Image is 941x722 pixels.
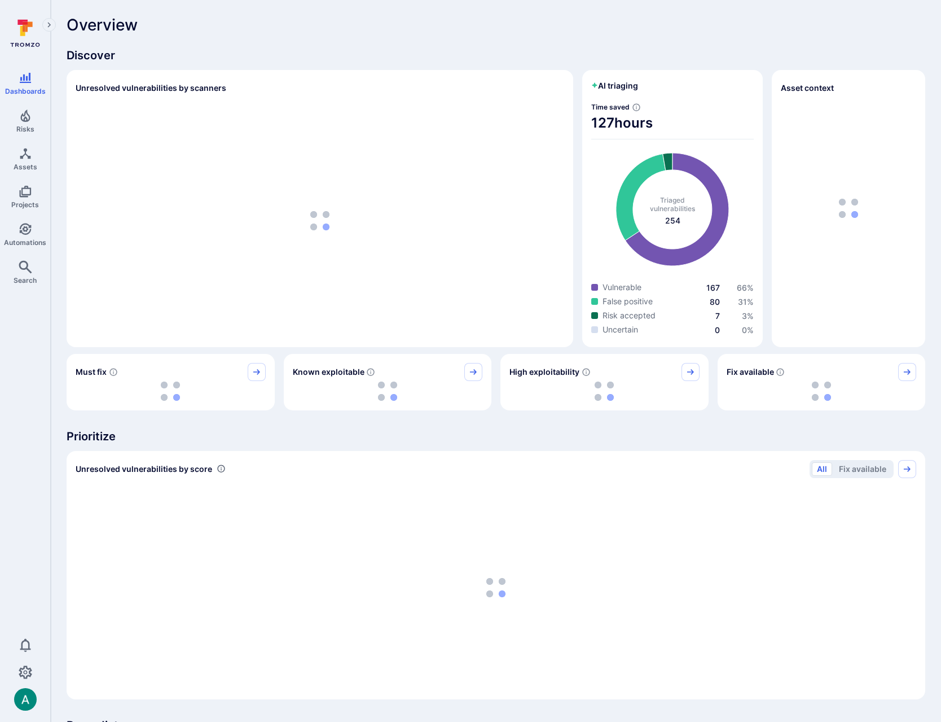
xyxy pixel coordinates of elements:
[603,310,656,321] span: Risk accepted
[603,296,653,307] span: False positive
[710,297,720,307] a: 80
[812,462,832,476] button: All
[665,215,680,226] span: total
[582,367,591,377] svg: EPSS score ≥ 0.7
[812,382,831,401] img: Loading...
[742,311,754,321] a: 3%
[76,366,107,378] span: Must fix
[14,163,37,171] span: Assets
[603,324,638,335] span: Uncertain
[76,381,266,401] div: loading spinner
[293,381,483,401] div: loading spinner
[500,354,709,410] div: High exploitability
[109,367,118,377] svg: Risk score >=40 , missed SLA
[715,325,720,335] a: 0
[16,125,34,133] span: Risks
[834,462,891,476] button: Fix available
[14,688,37,711] div: Arjan Dehar
[67,428,925,444] span: Prioritize
[727,381,917,401] div: loading spinner
[776,367,785,377] svg: Vulnerabilities with fix available
[591,114,754,132] span: 127 hours
[509,381,700,401] div: loading spinner
[718,354,926,410] div: Fix available
[603,282,641,293] span: Vulnerable
[293,366,364,378] span: Known exploitable
[738,297,754,307] span: 31 %
[781,82,834,94] span: Asset context
[715,311,720,321] a: 7
[742,325,754,335] a: 0%
[76,104,564,338] div: loading spinner
[737,283,754,292] span: 66 %
[632,103,641,112] svg: Estimated based on an average time of 30 mins needed to triage each vulnerability
[14,276,37,285] span: Search
[67,47,925,63] span: Discover
[161,382,180,401] img: Loading...
[486,578,505,597] img: Loading...
[737,283,754,292] a: 66%
[217,463,226,475] div: Number of vulnerabilities in status 'Open' 'Triaged' and 'In process' grouped by score
[742,325,754,335] span: 0 %
[378,382,397,401] img: Loading...
[591,103,630,111] span: Time saved
[76,485,916,690] div: loading spinner
[45,20,53,30] i: Expand navigation menu
[742,311,754,321] span: 3 %
[591,80,638,91] h2: AI triaging
[595,382,614,401] img: Loading...
[284,354,492,410] div: Known exploitable
[42,18,56,32] button: Expand navigation menu
[310,211,329,230] img: Loading...
[67,354,275,410] div: Must fix
[76,82,226,94] h2: Unresolved vulnerabilities by scanners
[76,463,212,475] span: Unresolved vulnerabilities by score
[11,200,39,209] span: Projects
[706,283,720,292] a: 167
[727,366,774,378] span: Fix available
[4,238,46,247] span: Automations
[366,367,375,377] svg: Confirmed exploitable by KEV
[738,297,754,307] a: 31%
[5,87,46,95] span: Dashboards
[67,16,138,34] span: Overview
[509,366,579,378] span: High exploitability
[14,688,37,711] img: ACg8ocLSa5mPYBaXNx3eFu_EmspyJX0laNWN7cXOFirfQ7srZveEpg=s96-c
[650,196,695,213] span: Triaged vulnerabilities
